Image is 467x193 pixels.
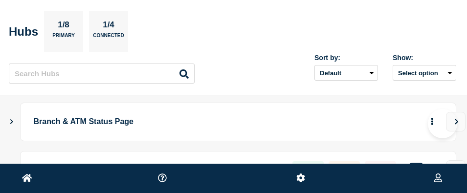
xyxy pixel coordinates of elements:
p: Primary [52,33,75,43]
div: Sort by: [314,54,378,62]
button: Show Connected Hubs [9,118,14,126]
button: More actions [426,113,439,131]
p: 1/8 [54,20,73,33]
p: Branch & ATM Status Page [34,113,385,131]
select: Sort by [314,65,378,81]
p: Connected [93,33,124,43]
h2: Hubs [9,25,38,39]
p: 1/4 [99,20,118,33]
button: View [446,160,466,180]
div: Show: [393,54,456,62]
button: Select option [393,65,456,81]
p: test-atmstatuspage [34,161,282,179]
input: Search Hubs [9,64,195,84]
iframe: Help Scout Beacon - Open [428,109,457,138]
button: More actions [426,161,439,179]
